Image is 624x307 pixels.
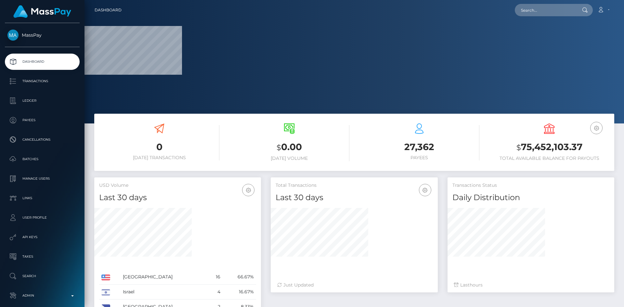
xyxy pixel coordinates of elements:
h6: Total Available Balance for Payouts [489,156,609,161]
p: Transactions [7,76,77,86]
p: Dashboard [7,57,77,67]
h5: Total Transactions [276,182,433,189]
h4: Last 30 days [276,192,433,203]
a: Taxes [5,249,80,265]
td: 66.67% [223,270,256,285]
div: Last hours [454,282,608,288]
p: API Keys [7,232,77,242]
h5: USD Volume [99,182,256,189]
a: User Profile [5,210,80,226]
a: Admin [5,288,80,304]
p: User Profile [7,213,77,223]
a: Payees [5,112,80,128]
p: Payees [7,115,77,125]
div: Just Updated [277,282,431,288]
h4: Daily Distribution [452,192,609,203]
input: Search... [515,4,576,16]
h6: [DATE] Transactions [99,155,219,160]
td: 16 [208,270,223,285]
td: Israel [121,285,208,300]
img: US.png [101,275,110,280]
p: Taxes [7,252,77,262]
h4: Last 30 days [99,192,256,203]
img: IL.png [101,289,110,295]
a: Ledger [5,93,80,109]
p: Search [7,271,77,281]
img: MassPay Logo [13,5,71,18]
a: Links [5,190,80,206]
h3: 0 [99,141,219,153]
h3: 75,452,103.37 [489,141,609,154]
p: Cancellations [7,135,77,145]
h5: Transactions Status [452,182,609,189]
a: Manage Users [5,171,80,187]
td: 4 [208,285,223,300]
small: $ [277,143,281,152]
a: API Keys [5,229,80,245]
h3: 0.00 [229,141,349,154]
img: MassPay [7,30,19,41]
a: Batches [5,151,80,167]
p: Admin [7,291,77,301]
a: Dashboard [95,3,122,17]
td: 16.67% [223,285,256,300]
p: Links [7,193,77,203]
h3: 27,362 [359,141,479,153]
a: Cancellations [5,132,80,148]
p: Ledger [7,96,77,106]
small: $ [516,143,521,152]
p: Manage Users [7,174,77,184]
span: MassPay [5,32,80,38]
td: [GEOGRAPHIC_DATA] [121,270,208,285]
a: Search [5,268,80,284]
a: Dashboard [5,54,80,70]
h6: Payees [359,155,479,160]
a: Transactions [5,73,80,89]
p: Batches [7,154,77,164]
h6: [DATE] Volume [229,156,349,161]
